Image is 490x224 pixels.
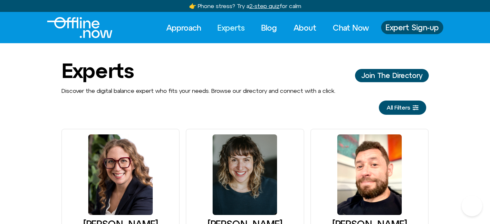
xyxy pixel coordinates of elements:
a: All Filters [379,101,426,115]
a: Approach [160,21,207,35]
iframe: Botpress [462,196,482,216]
a: Expert Sign-up [381,21,443,34]
img: Offline.Now logo in white. Text of the words offline.now with a line going through the "O" [47,17,112,38]
div: Logo [47,17,101,38]
span: All Filters [387,104,410,111]
a: Blog [255,21,283,35]
h1: Experts [62,59,134,82]
a: 👉 Phone stress? Try a2-step quizfor calm [189,3,301,9]
nav: Menu [160,21,375,35]
a: Chat Now [327,21,375,35]
a: Experts [212,21,251,35]
span: Join The Directory [361,72,422,79]
span: Discover the digital balance expert who fits your needs. Browse our directory and connect with a ... [62,87,335,94]
a: Join The Director [355,69,429,82]
a: About [288,21,322,35]
span: Expert Sign-up [386,23,439,32]
u: 2-step quiz [249,3,280,9]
